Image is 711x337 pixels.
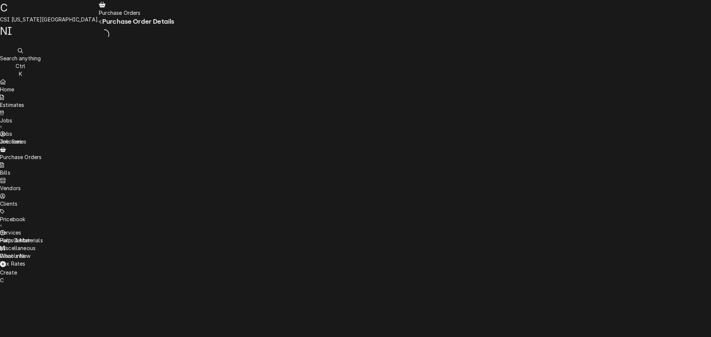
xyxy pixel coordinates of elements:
span: K [19,71,22,77]
span: Loading... [99,28,109,41]
button: Navigate back [99,18,102,26]
span: Ctrl [16,63,25,69]
span: Purchase Orders [99,10,140,16]
span: Purchase Order Details [102,18,174,25]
